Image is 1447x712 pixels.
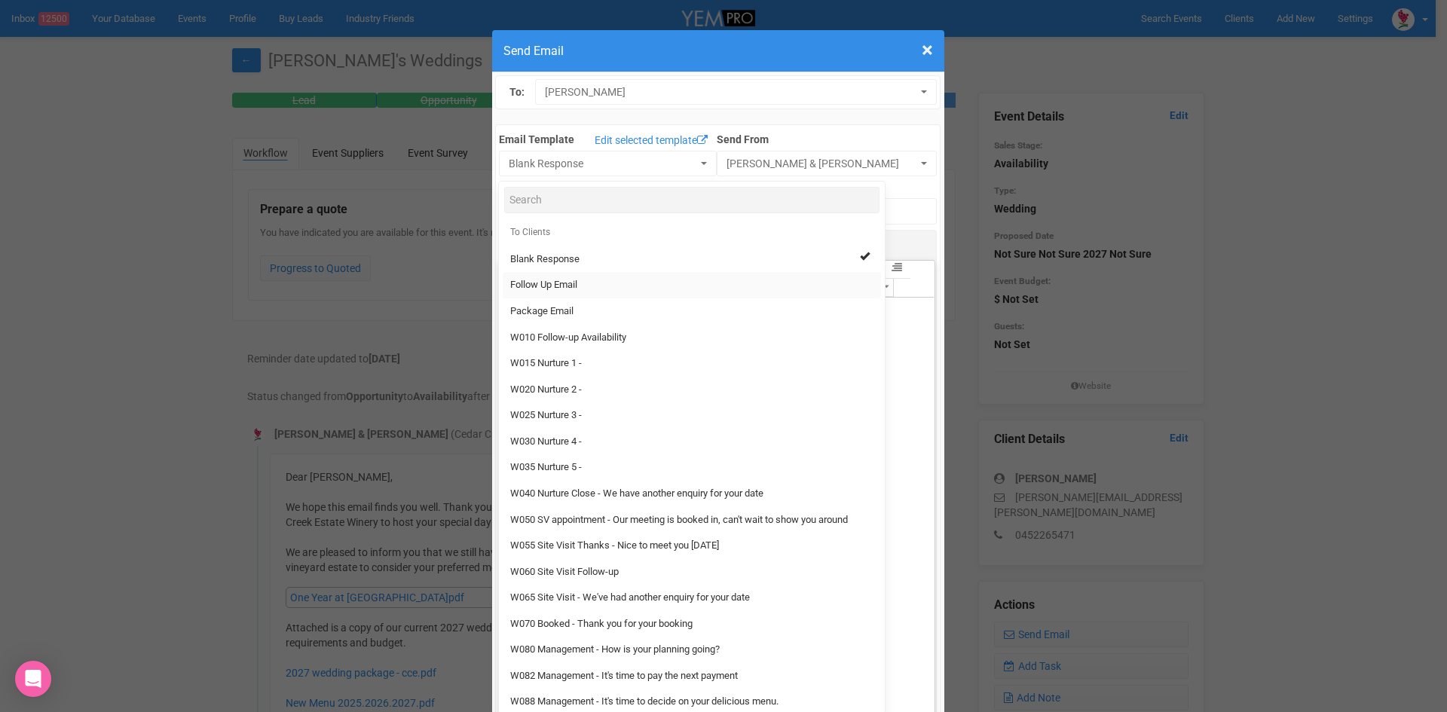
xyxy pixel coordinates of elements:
[510,331,626,345] span: W010 Follow-up Availability
[503,41,933,60] h4: Send Email
[510,304,574,319] span: Package Email
[717,129,938,147] label: Send From
[510,227,550,237] span: To Clients
[499,132,574,147] label: Email Template
[509,84,525,100] label: To:
[510,487,763,501] span: W040 Nurture Close - We have another enquiry for your date
[15,661,51,697] div: Open Intercom Messenger
[727,156,918,171] span: [PERSON_NAME] & [PERSON_NAME]
[510,435,582,449] span: W030 Nurture 4 -
[510,669,738,683] span: W082 Management - It's time to pay the next payment
[510,383,582,397] span: W020 Nurture 2 -
[510,695,779,709] span: W088 Management - It's time to decide on your delicious menu.
[510,565,619,579] span: W060 Site Visit Follow-up
[545,84,917,99] span: [PERSON_NAME]
[499,176,937,194] label: Subject
[510,643,720,657] span: W080 Management - How is your planning going?
[510,591,750,605] span: W065 Site Visit - We've had another enquiry for your date
[509,156,697,171] span: Blank Response
[510,539,719,553] span: W055 Site Visit Thanks - Nice to meet you [DATE]
[510,460,582,475] span: W035 Nurture 5 -
[922,38,933,63] span: ×
[504,187,880,213] input: Search
[591,132,711,151] a: Edit selected template
[883,261,910,279] button: Align Right
[510,278,577,292] span: Follow Up Email
[510,617,693,631] span: W070 Booked - Thank you for your booking
[510,513,848,527] span: W050 SV appointment - Our meeting is booked in, can't wait to show you around
[510,252,580,267] span: Blank Response
[510,408,582,423] span: W025 Nurture 3 -
[510,356,582,371] span: W015 Nurture 1 -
